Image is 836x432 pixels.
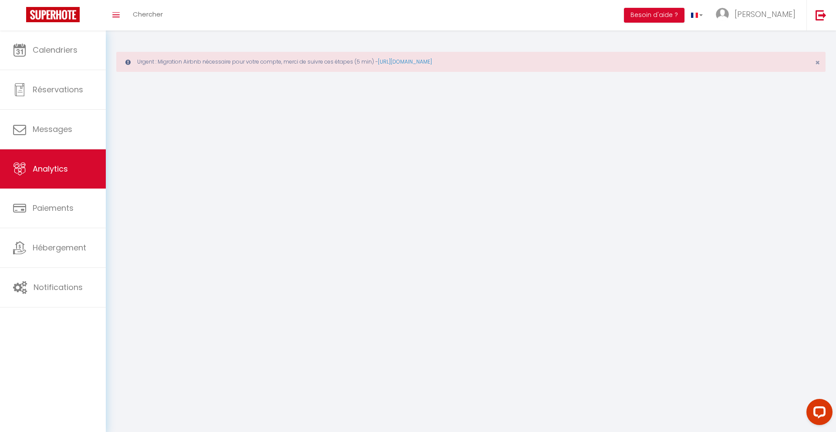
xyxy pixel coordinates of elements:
[378,58,432,65] a: [URL][DOMAIN_NAME]
[33,163,68,174] span: Analytics
[624,8,684,23] button: Besoin d'aide ?
[33,84,83,95] span: Réservations
[133,10,163,19] span: Chercher
[34,282,83,293] span: Notifications
[116,52,826,72] div: Urgent : Migration Airbnb nécessaire pour votre compte, merci de suivre ces étapes (5 min) -
[33,44,78,55] span: Calendriers
[815,57,820,68] span: ×
[33,202,74,213] span: Paiements
[816,10,826,20] img: logout
[33,242,86,253] span: Hébergement
[799,395,836,432] iframe: LiveChat chat widget
[815,59,820,67] button: Close
[33,124,72,135] span: Messages
[716,8,729,21] img: ...
[26,7,80,22] img: Super Booking
[735,9,796,20] span: [PERSON_NAME]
